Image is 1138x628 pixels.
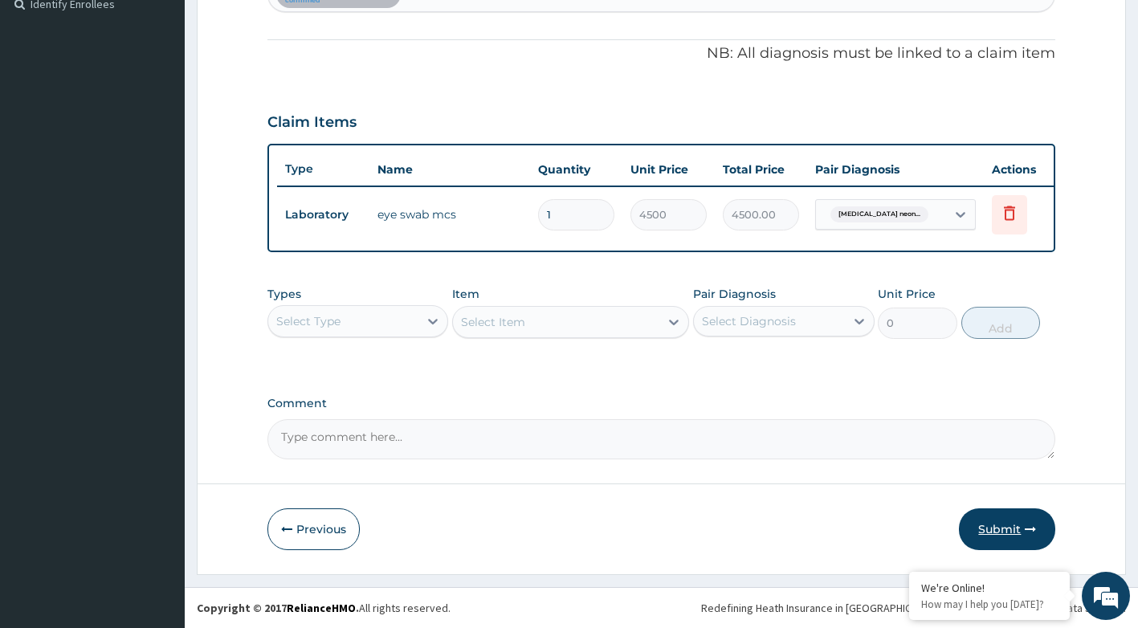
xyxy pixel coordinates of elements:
[267,43,1056,64] p: NB: All diagnosis must be linked to a claim item
[277,200,369,230] td: Laboratory
[830,206,928,222] span: [MEDICAL_DATA] neon...
[263,8,302,47] div: Minimize live chat window
[197,601,359,615] strong: Copyright © 2017 .
[961,307,1040,339] button: Add
[702,313,796,329] div: Select Diagnosis
[267,114,357,132] h3: Claim Items
[959,508,1055,550] button: Submit
[267,287,301,301] label: Types
[921,597,1058,611] p: How may I help you today?
[921,581,1058,595] div: We're Online!
[984,153,1064,186] th: Actions
[693,286,776,302] label: Pair Diagnosis
[30,80,65,120] img: d_794563401_company_1708531726252_794563401
[369,198,530,230] td: eye swab mcs
[878,286,936,302] label: Unit Price
[267,397,1056,410] label: Comment
[807,153,984,186] th: Pair Diagnosis
[287,601,356,615] a: RelianceHMO
[267,508,360,550] button: Previous
[185,587,1138,628] footer: All rights reserved.
[84,90,270,111] div: Chat with us now
[530,153,622,186] th: Quantity
[452,286,479,302] label: Item
[277,154,369,184] th: Type
[8,438,306,495] textarea: Type your message and hit 'Enter'
[701,600,1126,616] div: Redefining Heath Insurance in [GEOGRAPHIC_DATA] using Telemedicine and Data Science!
[369,153,530,186] th: Name
[276,313,341,329] div: Select Type
[93,202,222,365] span: We're online!
[715,153,807,186] th: Total Price
[622,153,715,186] th: Unit Price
